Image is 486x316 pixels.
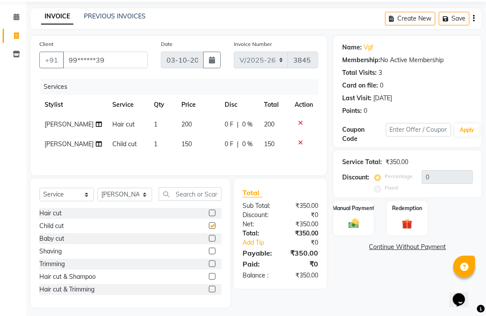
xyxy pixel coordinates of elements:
div: ₹350.00 [281,271,325,280]
iframe: chat widget [449,281,477,307]
span: | [237,120,239,129]
div: Hair cut [39,209,62,218]
span: 0 F [225,120,233,129]
div: Service Total: [342,158,382,167]
div: Net: [236,220,281,229]
div: ₹0 [281,211,325,220]
div: Child cut [39,221,64,231]
span: [PERSON_NAME] [45,140,94,148]
div: Discount: [236,211,281,220]
a: Add Tip [236,238,288,247]
span: 150 [182,140,192,148]
span: [PERSON_NAME] [45,120,94,128]
div: Sub Total: [236,201,281,211]
input: Search by Name/Mobile/Email/Code [63,52,148,68]
button: Create New [385,12,435,25]
label: Date [161,40,173,48]
a: PREVIOUS INVOICES [84,12,146,20]
div: Payable: [236,248,281,258]
div: ₹350.00 [281,201,325,211]
div: Hair cut & Shampoo [39,272,96,281]
span: 0 F [225,140,233,149]
button: Save [439,12,469,25]
div: ₹0 [288,238,325,247]
div: Services [40,79,325,95]
div: Coupon Code [342,125,386,144]
div: 0 [364,106,367,116]
input: Search or Scan [159,187,222,201]
div: Membership: [342,56,380,65]
th: Qty [149,95,176,115]
span: 200 [264,120,274,128]
div: Balance : [236,271,281,280]
a: Continue Without Payment [335,242,480,252]
div: ₹350.00 [281,248,325,258]
div: ₹0 [281,259,325,269]
div: Total: [236,229,281,238]
div: ₹350.00 [281,229,325,238]
div: ₹350.00 [385,158,408,167]
label: Redemption [392,204,422,212]
button: +91 [39,52,64,68]
span: Total [243,188,263,197]
input: Enter Offer / Coupon Code [386,123,451,137]
th: Price [177,95,220,115]
div: Points: [342,106,362,116]
span: 0 % [242,120,253,129]
span: | [237,140,239,149]
label: Percentage [385,172,413,180]
img: _cash.svg [345,218,362,230]
div: Shaving [39,247,62,256]
div: 3 [378,68,382,77]
span: Hair cut [112,120,135,128]
a: INVOICE [41,9,73,25]
div: Total Visits: [342,68,377,77]
button: Apply [455,123,479,137]
div: Card on file: [342,81,378,90]
span: 1 [154,140,157,148]
th: Service [107,95,149,115]
div: Discount: [342,173,369,182]
th: Stylist [39,95,107,115]
div: 0 [380,81,383,90]
div: Paid: [236,259,281,269]
span: Child cut [112,140,137,148]
div: Name: [342,43,362,52]
div: ₹350.00 [281,220,325,229]
span: 0 % [242,140,253,149]
label: Manual Payment [333,204,375,212]
label: Client [39,40,53,48]
div: [DATE] [373,94,392,103]
th: Total [259,95,289,115]
div: Trimming [39,260,65,269]
div: Last Visit: [342,94,371,103]
label: Invoice Number [234,40,272,48]
a: Vgf [364,43,373,52]
span: 150 [264,140,274,148]
label: Fixed [385,184,398,192]
th: Disc [219,95,258,115]
th: Action [289,95,318,115]
div: Hair cut & Trimming [39,285,94,294]
img: _gift.svg [399,218,416,231]
div: Baby cut [39,234,64,243]
div: No Active Membership [342,56,473,65]
span: 1 [154,120,157,128]
span: 200 [182,120,192,128]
